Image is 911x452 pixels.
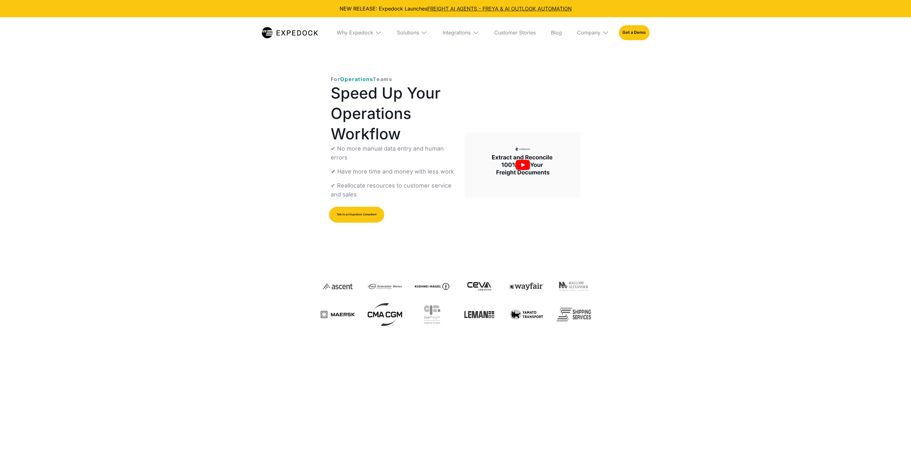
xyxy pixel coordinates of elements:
a: Blog [546,17,567,48]
div: NEW RELEASE: Expedock Launches [5,5,906,12]
span: Operations [340,76,373,82]
p: ✔ Have more time and money with less work [331,167,454,176]
div: Company [577,29,600,36]
a: Get a Demo [619,25,649,40]
p: ✔ Reallocate resources to customer service and sales [331,181,455,199]
div: Integrations [443,29,471,36]
a: Talk to an Expedock Consultant [329,207,384,223]
p: For Teams [331,75,393,83]
a: FREIGHT AI AGENTS - FREYA & AI OUTLOOK AUTOMATION [427,5,572,12]
a: Customer Stories [489,17,541,48]
div: Solutions [397,29,419,36]
h1: Speed Up Your Operations Workflow [331,83,455,144]
p: ✔ No more manual data entry and human errors [331,144,455,162]
div: Why Expedock [337,29,373,36]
